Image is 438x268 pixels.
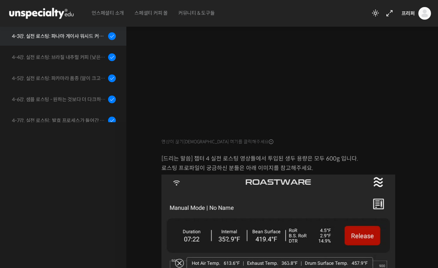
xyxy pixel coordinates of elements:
[2,210,46,227] a: 홈
[12,74,106,82] div: 4-5강. 실전 로스팅: 파카마라 품종 (알이 크고 산지에서 건조가 고르게 되기 힘든 경우)
[161,139,273,145] span: 영상이 끊기[DEMOGRAPHIC_DATA] 여기를 클릭해주세요
[401,10,415,17] span: 프리퍼
[108,220,117,226] span: 설정
[161,154,406,173] p: [드리는 말씀] 챕터 4 실전 로스팅 영상들에서 투입된 생두 용량은 모두 600g 입니다. 로스팅 프로파일이 궁금하신 분들은 아래 이미지를 참고해주세요.
[64,221,73,226] span: 대화
[12,32,106,40] div: 4-3강. 실전 로스팅: 파나마 게이샤 워시드 커피 (플레이버 프로파일이 로스팅하기 까다로운 경우)
[91,210,135,227] a: 설정
[12,96,106,103] div: 4-6강. 샘플 로스팅 - 원하는 것보다 더 다크하게 로스팅 하는 이유
[12,53,106,61] div: 4-4강. 실전 로스팅: 브라질 내추럴 커피 (낮은 고도에서 재배되어 당분과 밀도가 낮은 경우)
[46,210,91,227] a: 대화
[22,220,26,226] span: 홈
[12,117,106,124] div: 4-7강. 실전 로스팅: 발효 프로세스가 들어간 커피를 필터용으로 로스팅 할 때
